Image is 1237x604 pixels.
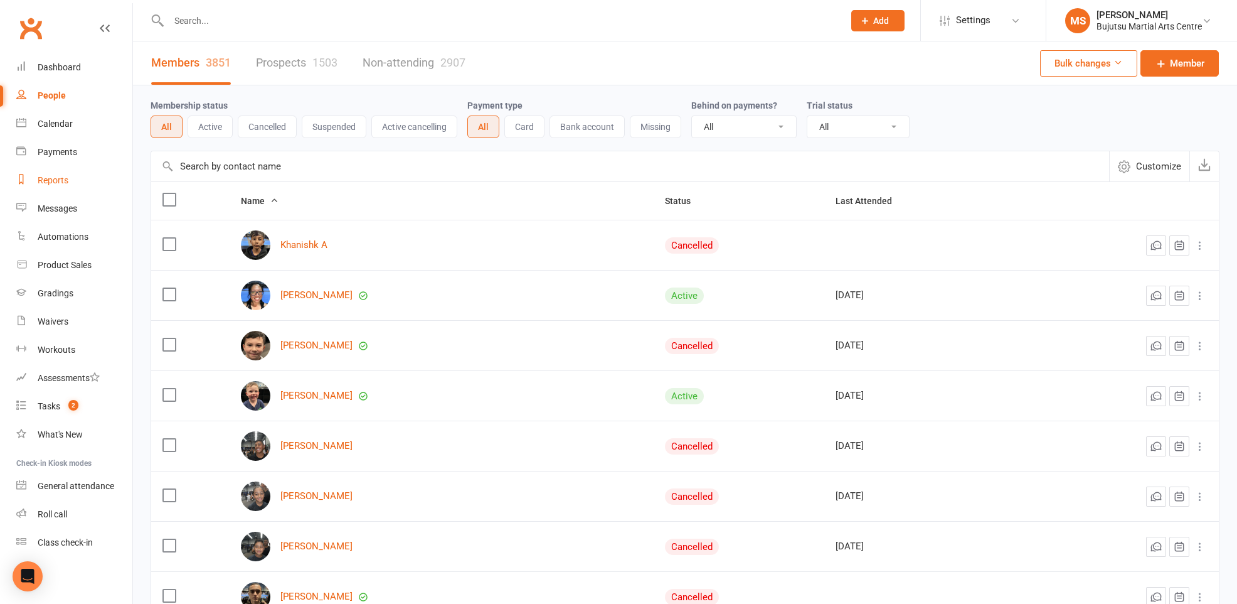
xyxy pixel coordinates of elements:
[630,116,681,138] button: Missing
[13,561,43,591] div: Open Intercom Messenger
[38,537,93,547] div: Class check-in
[280,391,353,401] a: [PERSON_NAME]
[16,500,132,529] a: Roll call
[16,364,132,392] a: Assessments
[1136,159,1181,174] span: Customize
[68,400,78,411] span: 2
[504,116,544,138] button: Card
[16,336,132,364] a: Workouts
[836,491,1020,502] div: [DATE]
[38,481,114,491] div: General attendance
[1040,50,1137,77] button: Bulk changes
[16,308,132,336] a: Waivers
[363,41,465,85] a: Non-attending2907
[280,541,353,552] a: [PERSON_NAME]
[1170,56,1204,71] span: Member
[15,13,46,44] a: Clubworx
[665,193,704,208] button: Status
[467,100,523,111] label: Payment type
[836,541,1020,552] div: [DATE]
[280,591,353,602] a: [PERSON_NAME]
[836,193,906,208] button: Last Attended
[1096,21,1202,32] div: Bujutsu Martial Arts Centre
[851,10,905,31] button: Add
[38,288,73,298] div: Gradings
[836,391,1020,401] div: [DATE]
[280,290,353,301] a: [PERSON_NAME]
[665,196,704,206] span: Status
[38,401,60,411] div: Tasks
[836,290,1020,301] div: [DATE]
[665,288,704,304] div: Active
[38,62,81,72] div: Dashboard
[691,100,777,111] label: Behind on payments?
[549,116,625,138] button: Bank account
[16,529,132,557] a: Class kiosk mode
[280,491,353,502] a: [PERSON_NAME]
[280,240,327,251] a: Khanishk A
[16,53,132,82] a: Dashboard
[665,438,719,455] div: Cancelled
[836,441,1020,451] div: [DATE]
[188,116,233,138] button: Active
[440,56,465,69] div: 2907
[1065,8,1090,33] div: MS
[956,6,990,35] span: Settings
[38,119,73,129] div: Calendar
[16,138,132,166] a: Payments
[16,195,132,223] a: Messages
[1140,50,1219,77] a: Member
[38,232,88,242] div: Automations
[16,392,132,421] a: Tasks 2
[665,539,719,555] div: Cancelled
[1096,9,1202,21] div: [PERSON_NAME]
[241,196,279,206] span: Name
[151,41,231,85] a: Members3851
[151,100,228,111] label: Membership status
[1109,151,1189,181] button: Customize
[256,41,337,85] a: Prospects1503
[165,12,835,30] input: Search...
[206,56,231,69] div: 3851
[280,441,353,451] a: [PERSON_NAME]
[16,421,132,449] a: What's New
[280,340,353,351] a: [PERSON_NAME]
[665,338,719,354] div: Cancelled
[38,509,67,519] div: Roll call
[16,82,132,110] a: People
[836,196,906,206] span: Last Attended
[38,260,92,270] div: Product Sales
[38,175,68,185] div: Reports
[665,388,704,404] div: Active
[467,116,499,138] button: All
[807,100,852,111] label: Trial status
[38,147,77,157] div: Payments
[312,56,337,69] div: 1503
[38,316,68,326] div: Waivers
[836,340,1020,351] div: [DATE]
[151,151,1109,181] input: Search by contact name
[16,279,132,308] a: Gradings
[16,223,132,251] a: Automations
[16,472,132,500] a: General attendance kiosk mode
[151,116,183,138] button: All
[38,90,66,100] div: People
[16,110,132,138] a: Calendar
[665,488,719,505] div: Cancelled
[665,237,719,254] div: Cancelled
[38,429,83,440] div: What's New
[16,166,132,195] a: Reports
[873,16,889,26] span: Add
[38,345,75,355] div: Workouts
[241,193,279,208] button: Name
[38,203,77,213] div: Messages
[238,116,297,138] button: Cancelled
[302,116,366,138] button: Suspended
[16,251,132,279] a: Product Sales
[371,116,457,138] button: Active cancelling
[38,373,100,383] div: Assessments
